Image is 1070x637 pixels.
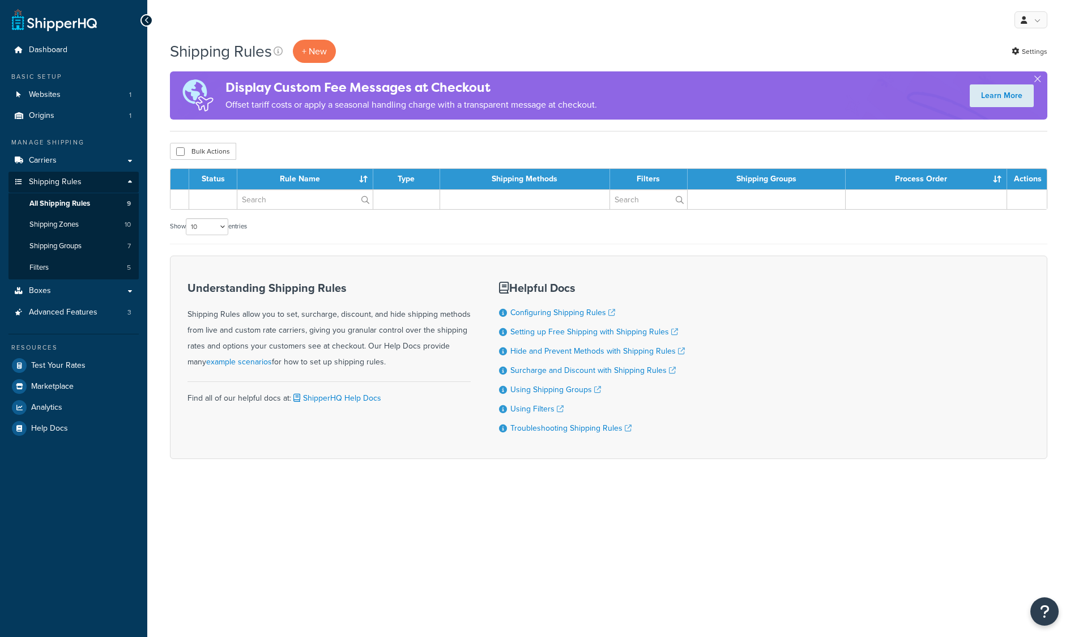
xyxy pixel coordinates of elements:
a: ShipperHQ Home [12,9,97,31]
span: Websites [29,90,61,100]
th: Filters [610,169,688,189]
span: 10 [125,220,131,230]
input: Search [610,190,687,209]
button: Bulk Actions [170,143,236,160]
th: Status [189,169,237,189]
li: Advanced Features [8,302,139,323]
th: Rule Name [237,169,373,189]
span: 5 [127,263,131,273]
a: example scenarios [206,356,272,368]
a: Hide and Prevent Methods with Shipping Rules [510,345,685,357]
div: Manage Shipping [8,138,139,147]
a: Boxes [8,281,139,301]
span: 1 [129,111,131,121]
h3: Helpful Docs [499,282,685,294]
span: Dashboard [29,45,67,55]
a: Configuring Shipping Rules [510,307,615,318]
a: Shipping Groups 7 [8,236,139,257]
th: Type [373,169,440,189]
span: Marketplace [31,382,74,392]
li: All Shipping Rules [8,193,139,214]
span: Boxes [29,286,51,296]
a: Using Filters [510,403,564,415]
a: Shipping Zones 10 [8,214,139,235]
p: Offset tariff costs or apply a seasonal handling charge with a transparent message at checkout. [225,97,597,113]
span: 3 [127,308,131,317]
span: Shipping Groups [29,241,82,251]
p: + New [293,40,336,63]
h3: Understanding Shipping Rules [187,282,471,294]
div: Basic Setup [8,72,139,82]
li: Shipping Groups [8,236,139,257]
a: Setting up Free Shipping with Shipping Rules [510,326,678,338]
li: Filters [8,257,139,278]
img: duties-banner-06bc72dcb5fe05cb3f9472aba00be2ae8eb53ab6f0d8bb03d382ba314ac3c341.png [170,71,225,120]
div: Find all of our helpful docs at: [187,381,471,406]
span: 1 [129,90,131,100]
a: Test Your Rates [8,355,139,376]
a: Origins 1 [8,105,139,126]
button: Open Resource Center [1030,597,1059,626]
a: Surcharge and Discount with Shipping Rules [510,364,676,376]
a: All Shipping Rules 9 [8,193,139,214]
a: Help Docs [8,418,139,439]
span: Shipping Zones [29,220,79,230]
input: Search [237,190,373,209]
li: Origins [8,105,139,126]
span: Shipping Rules [29,177,82,187]
a: Websites 1 [8,84,139,105]
div: Resources [8,343,139,353]
div: Shipping Rules allow you to set, surcharge, discount, and hide shipping methods from live and cus... [187,282,471,370]
span: Carriers [29,156,57,165]
label: Show entries [170,218,247,235]
th: Process Order [846,169,1007,189]
a: Filters 5 [8,257,139,278]
a: Dashboard [8,40,139,61]
li: Websites [8,84,139,105]
a: Marketplace [8,376,139,397]
span: Analytics [31,403,62,413]
span: Help Docs [31,424,68,434]
li: Shipping Rules [8,172,139,279]
a: Carriers [8,150,139,171]
span: Advanced Features [29,308,97,317]
th: Shipping Groups [688,169,846,189]
a: Settings [1012,44,1047,60]
a: Using Shipping Groups [510,384,601,396]
th: Shipping Methods [440,169,610,189]
span: All Shipping Rules [29,199,90,209]
span: Origins [29,111,54,121]
li: Shipping Zones [8,214,139,235]
span: Filters [29,263,49,273]
select: Showentries [186,218,228,235]
a: Learn More [970,84,1034,107]
span: 7 [127,241,131,251]
h1: Shipping Rules [170,40,272,62]
a: Shipping Rules [8,172,139,193]
a: Advanced Features 3 [8,302,139,323]
a: Analytics [8,397,139,418]
span: Test Your Rates [31,361,86,371]
th: Actions [1007,169,1047,189]
span: 9 [127,199,131,209]
h4: Display Custom Fee Messages at Checkout [225,78,597,97]
a: Troubleshooting Shipping Rules [510,422,632,434]
a: ShipperHQ Help Docs [291,392,381,404]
